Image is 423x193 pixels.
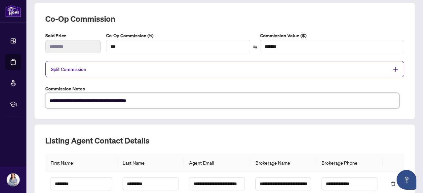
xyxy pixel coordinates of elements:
label: Co-Op Commission (%) [106,32,250,39]
img: Profile Icon [7,174,19,186]
th: Brokerage Name [250,154,317,172]
div: Split Commission [45,61,404,77]
h2: Co-op Commission [45,14,404,24]
img: logo [5,5,21,17]
th: Brokerage Phone [316,154,383,172]
span: delete [391,181,396,186]
span: Split Commission [51,66,86,72]
th: Agent Email [184,154,250,172]
th: First Name [45,154,117,172]
button: Open asap [397,170,416,190]
label: Commission Value ($) [260,32,404,39]
span: plus [393,66,399,72]
span: swap [253,45,257,49]
label: Sold Price [45,32,101,39]
th: Last Name [117,154,184,172]
label: Commission Notes [45,85,404,92]
h2: Listing Agent Contact Details [45,135,404,146]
